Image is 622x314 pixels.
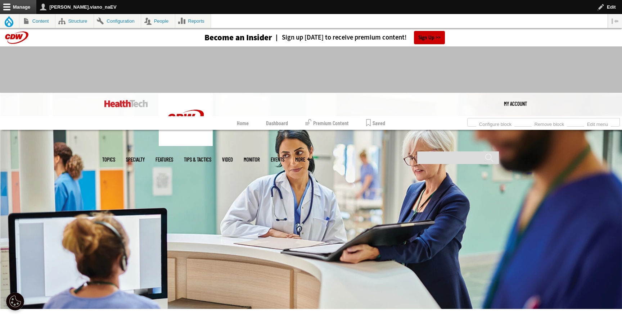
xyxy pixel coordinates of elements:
a: MonITor [244,157,260,162]
a: Structure [55,14,94,28]
img: Home [159,93,213,146]
a: Sign up [DATE] to receive premium content! [272,34,407,41]
span: Topics [102,157,115,162]
a: Dashboard [266,116,288,130]
button: Open Preferences [6,292,24,310]
a: Become an Insider [177,33,272,42]
a: Premium Content [305,116,349,130]
a: Home [237,116,249,130]
button: Vertical orientation [608,14,622,28]
h3: Become an Insider [204,33,272,42]
a: Edit menu [584,119,611,127]
a: Saved [366,116,385,130]
div: User menu [504,93,527,114]
a: CDW [159,140,213,148]
span: More [295,157,310,162]
a: Content [19,14,55,28]
img: Home [104,100,148,107]
a: Remove block [532,119,567,127]
a: Configuration [94,14,141,28]
a: My Account [504,93,527,114]
span: Specialty [126,157,145,162]
a: People [141,14,175,28]
a: Reports [175,14,211,28]
a: Video [222,157,233,162]
iframe: advertisement [180,54,442,86]
a: Sign Up [414,31,445,44]
a: Tips & Tactics [184,157,211,162]
a: Configure block [476,119,514,127]
a: Events [271,157,284,162]
div: Cookie Settings [6,292,24,310]
a: Features [155,157,173,162]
